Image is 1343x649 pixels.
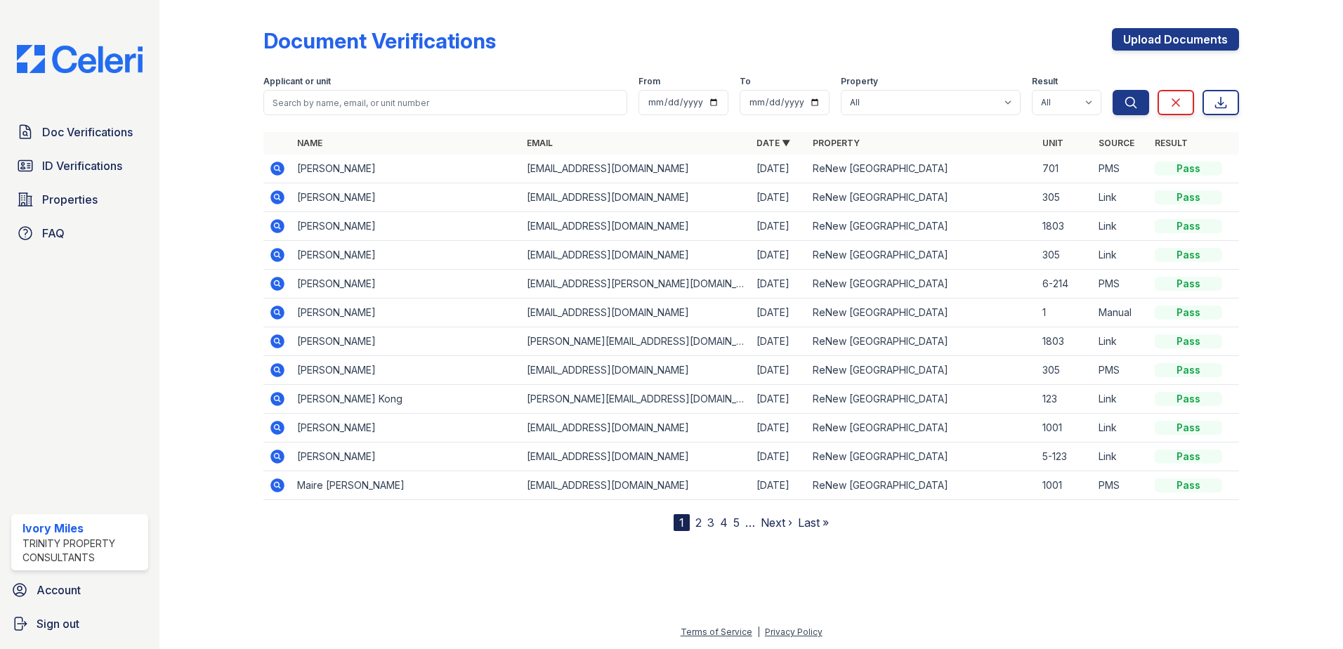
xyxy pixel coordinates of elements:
div: Pass [1155,190,1222,204]
td: [EMAIL_ADDRESS][DOMAIN_NAME] [521,155,751,183]
td: PMS [1093,270,1149,299]
a: 4 [720,516,728,530]
td: Link [1093,414,1149,442]
td: [PERSON_NAME] [291,183,521,212]
td: [EMAIL_ADDRESS][DOMAIN_NAME] [521,212,751,241]
input: Search by name, email, or unit number [263,90,627,115]
img: CE_Logo_Blue-a8612792a0a2168367f1c8372b55b34899dd931a85d93a1a3d3e32e68fde9ad4.png [6,45,154,73]
td: [EMAIL_ADDRESS][DOMAIN_NAME] [521,414,751,442]
td: Link [1093,241,1149,270]
td: [DATE] [751,212,807,241]
a: FAQ [11,219,148,247]
td: [DATE] [751,414,807,442]
a: Sign out [6,610,154,638]
td: [PERSON_NAME] Kong [291,385,521,414]
div: Ivory Miles [22,520,143,537]
td: PMS [1093,471,1149,500]
td: Link [1093,442,1149,471]
label: Applicant or unit [263,76,331,87]
td: [EMAIL_ADDRESS][DOMAIN_NAME] [521,241,751,270]
label: Result [1032,76,1058,87]
div: Pass [1155,478,1222,492]
a: Result [1155,138,1188,148]
td: [DATE] [751,155,807,183]
span: ID Verifications [42,157,122,174]
td: [PERSON_NAME] [291,442,521,471]
td: [DATE] [751,183,807,212]
td: 1803 [1037,327,1093,356]
td: 5-123 [1037,442,1093,471]
td: [PERSON_NAME] [291,270,521,299]
td: ReNew [GEOGRAPHIC_DATA] [807,270,1037,299]
div: Trinity Property Consultants [22,537,143,565]
a: Account [6,576,154,604]
td: [PERSON_NAME][EMAIL_ADDRESS][DOMAIN_NAME] [521,385,751,414]
td: [PERSON_NAME] [291,327,521,356]
td: [DATE] [751,442,807,471]
td: Link [1093,327,1149,356]
a: 5 [733,516,740,530]
td: [DATE] [751,471,807,500]
td: [DATE] [751,385,807,414]
div: Pass [1155,248,1222,262]
td: [EMAIL_ADDRESS][DOMAIN_NAME] [521,471,751,500]
div: Pass [1155,363,1222,377]
div: Pass [1155,392,1222,406]
td: [DATE] [751,270,807,299]
td: PMS [1093,356,1149,385]
td: 305 [1037,241,1093,270]
td: ReNew [GEOGRAPHIC_DATA] [807,356,1037,385]
td: Link [1093,385,1149,414]
a: Unit [1042,138,1063,148]
td: [EMAIL_ADDRESS][DOMAIN_NAME] [521,183,751,212]
td: Maire [PERSON_NAME] [291,471,521,500]
td: ReNew [GEOGRAPHIC_DATA] [807,442,1037,471]
a: Doc Verifications [11,118,148,146]
div: Pass [1155,162,1222,176]
td: 123 [1037,385,1093,414]
td: 6-214 [1037,270,1093,299]
td: [DATE] [751,327,807,356]
label: From [638,76,660,87]
td: 1803 [1037,212,1093,241]
td: 701 [1037,155,1093,183]
a: Terms of Service [681,627,752,637]
td: 1001 [1037,414,1093,442]
span: FAQ [42,225,65,242]
div: Pass [1155,219,1222,233]
td: ReNew [GEOGRAPHIC_DATA] [807,414,1037,442]
td: ReNew [GEOGRAPHIC_DATA] [807,471,1037,500]
td: ReNew [GEOGRAPHIC_DATA] [807,299,1037,327]
div: Pass [1155,450,1222,464]
div: Pass [1155,334,1222,348]
td: ReNew [GEOGRAPHIC_DATA] [807,327,1037,356]
td: [EMAIL_ADDRESS][DOMAIN_NAME] [521,299,751,327]
td: ReNew [GEOGRAPHIC_DATA] [807,241,1037,270]
td: [EMAIL_ADDRESS][PERSON_NAME][DOMAIN_NAME] [521,270,751,299]
span: … [745,514,755,531]
a: Email [527,138,553,148]
a: 2 [695,516,702,530]
td: [PERSON_NAME] [291,414,521,442]
td: PMS [1093,155,1149,183]
label: Property [841,76,878,87]
td: [DATE] [751,356,807,385]
td: ReNew [GEOGRAPHIC_DATA] [807,183,1037,212]
a: Last » [798,516,829,530]
div: Pass [1155,421,1222,435]
a: Date ▼ [756,138,790,148]
td: Link [1093,212,1149,241]
a: Privacy Policy [765,627,823,637]
div: | [757,627,760,637]
span: Account [37,582,81,598]
a: Next › [761,516,792,530]
td: [PERSON_NAME] [291,212,521,241]
td: [PERSON_NAME] [291,356,521,385]
span: Doc Verifications [42,124,133,140]
div: Pass [1155,306,1222,320]
span: Sign out [37,615,79,632]
a: Property [813,138,860,148]
td: ReNew [GEOGRAPHIC_DATA] [807,385,1037,414]
td: [PERSON_NAME] [291,241,521,270]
